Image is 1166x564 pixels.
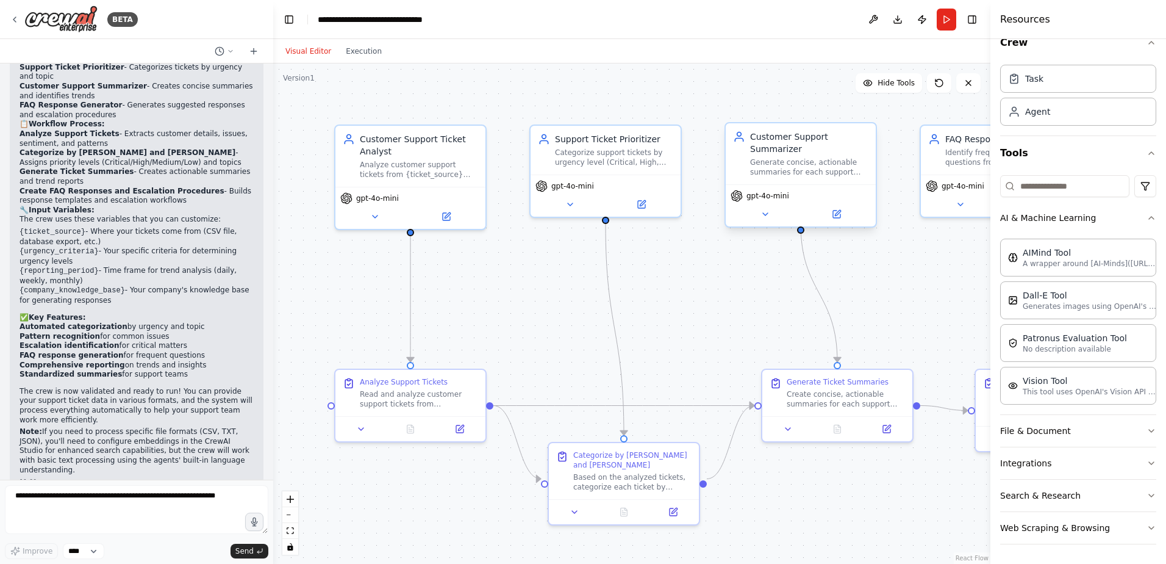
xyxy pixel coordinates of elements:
div: FAQ Response GeneratorIdentify frequently asked questions from support tickets and generate appro... [920,125,1072,218]
g: Edge from 8279a754-47ce-449a-9c76-0e12c3fc6fd7 to 85f7d484-7607-4bc3-9f58-140a73f0df87 [707,400,754,485]
div: Read and analyze customer support tickets from {ticket_source}. Extract key information including... [360,389,478,409]
strong: Comprehensive reporting [20,361,125,369]
div: Categorize by [PERSON_NAME] and [PERSON_NAME]Based on the analyzed tickets, categorize each ticke... [548,442,700,526]
div: Generate concise, actionable summaries for each support ticket and create comprehensive reports i... [750,157,868,177]
div: Crew [1000,60,1156,136]
button: Open in side panel [652,505,694,519]
g: Edge from c4f8bb93-6f24-4d99-bb1e-5dfbf24de03b to 85f7d484-7607-4bc3-9f58-140a73f0df87 [795,224,843,362]
div: Support Ticket PrioritizerCategorize support tickets by urgency level (Critical, High, Medium, Lo... [529,125,682,218]
button: Open in side panel [865,422,907,436]
img: PatronusEvalTool [1008,338,1018,348]
li: - Creates concise summaries and identifies trends [20,82,254,101]
div: Customer Support Ticket Analyst [360,133,478,157]
button: No output available [385,422,437,436]
div: Vision Tool [1023,375,1157,387]
div: Version 1 [283,73,315,83]
button: Open in side panel [438,422,481,436]
nav: breadcrumb [318,13,455,26]
strong: Escalation identification [20,341,120,350]
span: Hide Tools [878,78,915,88]
button: Execution [338,44,389,59]
div: Tools [1000,170,1156,554]
button: File & Document [1000,415,1156,447]
strong: Note: [20,427,42,436]
div: Generate Ticket SummariesCreate concise, actionable summaries for each support ticket that suppor... [761,369,914,443]
h2: ✅ [20,313,254,323]
li: - Creates actionable summaries and trend reports [20,167,254,186]
img: VisionTool [1008,381,1018,391]
button: AI & Machine Learning [1000,202,1156,234]
button: Hide right sidebar [964,11,981,28]
li: - Categorizes tickets by urgency and topic [20,63,254,82]
li: on trends and insights [20,361,254,371]
span: gpt-4o-mini [356,193,399,203]
li: - Your company's knowledge base for generating responses [20,286,254,305]
g: Edge from bd8dc1f3-f619-48ad-8e17-54ff8e2fdc27 to 8279a754-47ce-449a-9c76-0e12c3fc6fd7 [493,400,541,485]
p: No description available [1023,344,1127,354]
button: Tools [1000,136,1156,170]
span: Send [235,546,254,556]
strong: FAQ response generation [20,351,124,360]
g: Edge from bd8dc1f3-f619-48ad-8e17-54ff8e2fdc27 to 85f7d484-7607-4bc3-9f58-140a73f0df87 [493,400,754,412]
div: BETA [107,12,138,27]
button: No output available [598,505,650,519]
div: Categorize by [PERSON_NAME] and [PERSON_NAME] [573,450,692,470]
li: - Time frame for trend analysis (daily, weekly, monthly) [20,266,254,286]
button: zoom out [282,507,298,523]
div: Create concise, actionable summaries for each support ticket that support agents can quickly unde... [787,389,905,409]
strong: Pattern recognition [20,332,100,341]
strong: FAQ Response Generator [20,101,122,109]
button: fit view [282,523,298,539]
li: - Generates suggested responses and escalation procedures [20,101,254,120]
li: for critical matters [20,341,254,351]
h4: Resources [1000,12,1050,27]
div: Support Ticket Prioritizer [555,133,673,145]
p: This tool uses OpenAI's Vision API to describe the contents of an image. [1023,387,1157,397]
div: Agent [1025,106,1050,118]
li: for support teams [20,370,254,380]
button: Open in side panel [802,207,871,222]
button: Click to speak your automation idea [245,513,263,531]
button: Start a new chat [244,44,263,59]
p: The crew uses these variables that you can customize: [20,215,254,225]
div: Generate Ticket Summaries [787,377,889,387]
li: - Assigns priority levels (Critical/High/Medium/Low) and topics [20,148,254,167]
li: for frequent questions [20,351,254,361]
div: Identify frequently asked questions from support tickets and generate appropriate response templa... [945,148,1064,167]
code: {company_knowledge_base} [20,286,125,295]
button: Hide left sidebar [281,11,298,28]
button: Integrations [1000,447,1156,479]
button: Web Scraping & Browsing [1000,512,1156,544]
strong: Support Ticket Prioritizer [20,63,124,71]
li: - Where your tickets come from (CSV file, database export, etc.) [20,227,254,247]
strong: Analyze Support Tickets [20,129,120,138]
g: Edge from 85f7d484-7607-4bc3-9f58-140a73f0df87 to ef7792d2-58de-4d9f-aa7f-7e448ebbe23c [920,400,968,417]
button: Open in side panel [412,209,481,224]
strong: Create FAQ Responses and Escalation Procedures [20,187,224,195]
div: Analyze Support Tickets [360,377,448,387]
div: Task [1025,73,1043,85]
img: Logo [24,5,98,33]
span: gpt-4o-mini [551,181,594,191]
div: AIMind Tool [1023,247,1157,259]
p: Generates images using OpenAI's Dall-E model. [1023,302,1157,311]
img: AIMindTool [1008,253,1018,262]
li: - Builds response templates and escalation workflows [20,187,254,206]
button: Visual Editor [278,44,338,59]
g: Edge from 146729f2-6f4a-4bce-9ecb-a2852ec8150d to 8279a754-47ce-449a-9c76-0e12c3fc6fd7 [599,224,630,435]
button: Improve [5,543,58,559]
button: Hide Tools [856,73,922,93]
button: No output available [812,422,864,436]
div: FAQ Response Generator [945,133,1064,145]
span: Improve [23,546,52,556]
div: React Flow controls [282,491,298,555]
g: Edge from 431fc9bd-2d5d-4d6d-a920-c88574189ae5 to bd8dc1f3-f619-48ad-8e17-54ff8e2fdc27 [404,236,417,362]
strong: Categorize by [PERSON_NAME] and [PERSON_NAME] [20,148,235,157]
div: Dall-E Tool [1023,289,1157,302]
div: Customer Support Ticket AnalystAnalyze customer support tickets from {ticket_source} and extract ... [334,125,487,230]
code: {reporting_period} [20,267,99,275]
button: toggle interactivity [282,539,298,555]
h2: 🔧 [20,206,254,215]
div: Patronus Evaluation Tool [1023,332,1127,344]
div: Based on the analyzed tickets, categorize each ticket by urgency level (Critical, High, Medium, L... [573,472,692,492]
